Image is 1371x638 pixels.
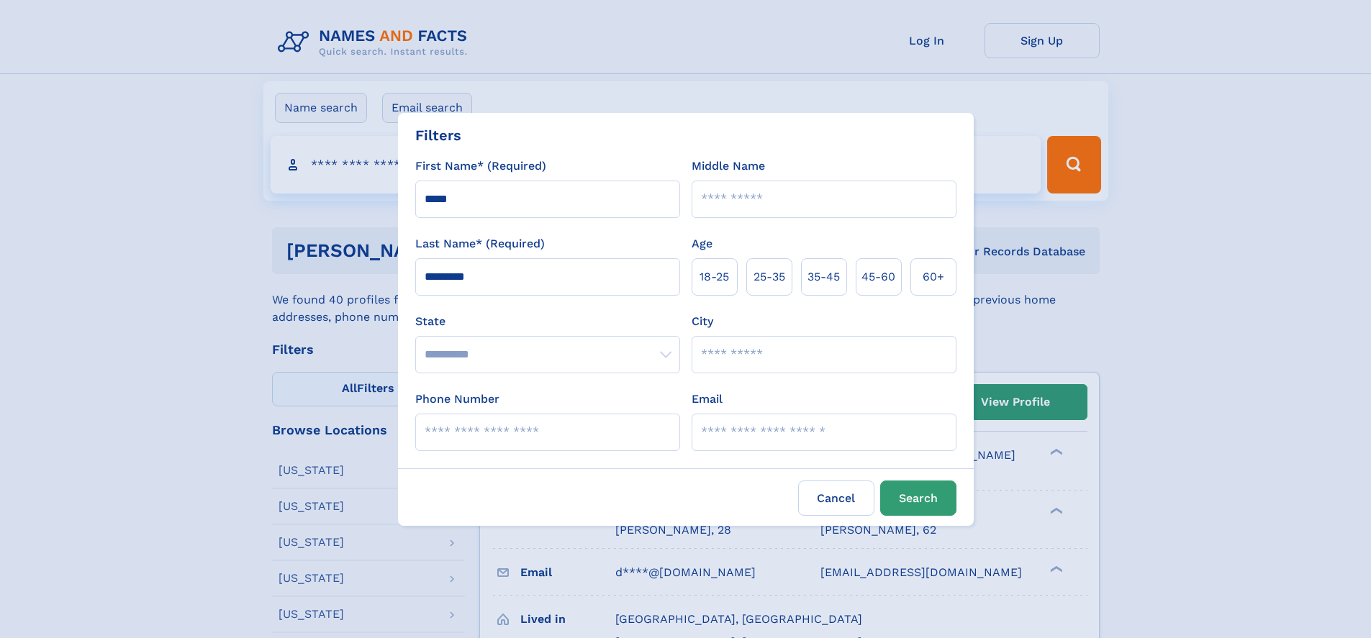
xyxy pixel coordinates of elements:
[798,480,874,516] label: Cancel
[415,158,546,175] label: First Name* (Required)
[692,391,723,408] label: Email
[861,268,895,286] span: 45‑60
[415,391,499,408] label: Phone Number
[692,313,713,330] label: City
[880,480,956,516] button: Search
[692,158,765,175] label: Middle Name
[700,268,729,286] span: 18‑25
[807,268,840,286] span: 35‑45
[415,124,461,146] div: Filters
[415,235,545,252] label: Last Name* (Required)
[923,268,944,286] span: 60+
[754,268,785,286] span: 25‑35
[692,235,712,252] label: Age
[415,313,680,330] label: State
